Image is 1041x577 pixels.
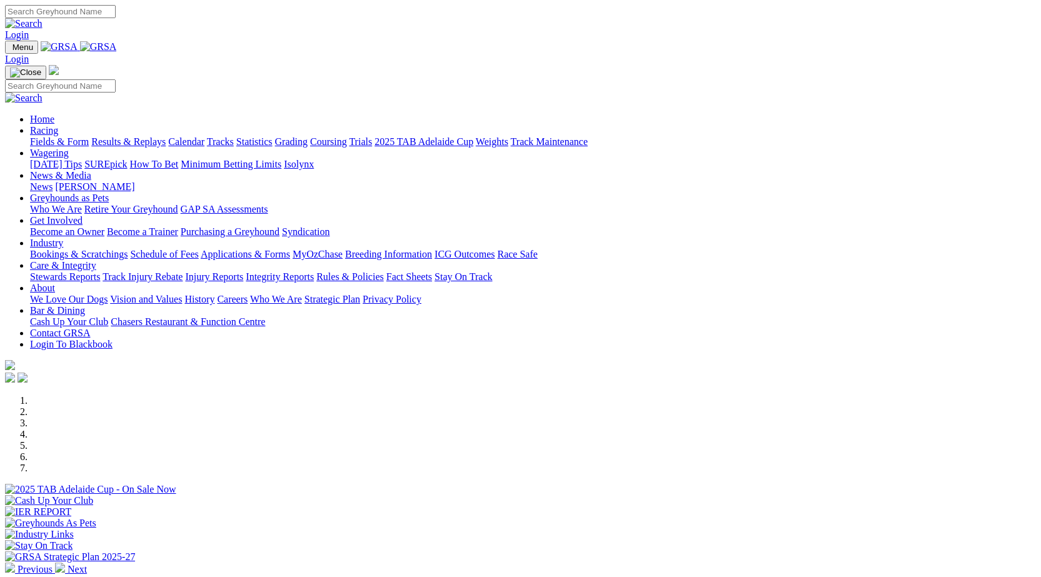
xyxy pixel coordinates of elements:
[49,65,59,75] img: logo-grsa-white.png
[30,238,63,248] a: Industry
[41,41,78,53] img: GRSA
[30,159,82,169] a: [DATE] Tips
[349,136,372,147] a: Trials
[80,41,117,53] img: GRSA
[316,271,384,282] a: Rules & Policies
[30,125,58,136] a: Racing
[304,294,360,304] a: Strategic Plan
[30,249,1036,260] div: Industry
[246,271,314,282] a: Integrity Reports
[111,316,265,327] a: Chasers Restaurant & Function Centre
[30,271,100,282] a: Stewards Reports
[435,271,492,282] a: Stay On Track
[30,136,89,147] a: Fields & Form
[250,294,302,304] a: Who We Are
[30,339,113,349] a: Login To Blackbook
[201,249,290,259] a: Applications & Forms
[130,249,198,259] a: Schedule of Fees
[310,136,347,147] a: Coursing
[207,136,234,147] a: Tracks
[30,204,82,214] a: Who We Are
[5,18,43,29] img: Search
[30,316,108,327] a: Cash Up Your Club
[130,159,179,169] a: How To Bet
[5,484,176,495] img: 2025 TAB Adelaide Cup - On Sale Now
[84,204,178,214] a: Retire Your Greyhound
[30,226,1036,238] div: Get Involved
[5,93,43,104] img: Search
[5,563,15,573] img: chevron-left-pager-white.svg
[30,215,83,226] a: Get Involved
[5,79,116,93] input: Search
[363,294,421,304] a: Privacy Policy
[282,226,329,237] a: Syndication
[30,148,69,158] a: Wagering
[10,68,41,78] img: Close
[236,136,273,147] a: Statistics
[30,136,1036,148] div: Racing
[30,159,1036,170] div: Wagering
[30,204,1036,215] div: Greyhounds as Pets
[30,181,53,192] a: News
[30,181,1036,193] div: News & Media
[5,551,135,563] img: GRSA Strategic Plan 2025-27
[30,328,90,338] a: Contact GRSA
[103,271,183,282] a: Track Injury Rebate
[110,294,182,304] a: Vision and Values
[30,226,104,237] a: Become an Owner
[217,294,248,304] a: Careers
[55,563,65,573] img: chevron-right-pager-white.svg
[181,159,281,169] a: Minimum Betting Limits
[5,54,29,64] a: Login
[5,41,38,54] button: Toggle navigation
[5,66,46,79] button: Toggle navigation
[345,249,432,259] a: Breeding Information
[497,249,537,259] a: Race Safe
[30,193,109,203] a: Greyhounds as Pets
[107,226,178,237] a: Become a Trainer
[435,249,495,259] a: ICG Outcomes
[511,136,588,147] a: Track Maintenance
[375,136,473,147] a: 2025 TAB Adelaide Cup
[30,294,1036,305] div: About
[293,249,343,259] a: MyOzChase
[30,283,55,293] a: About
[55,181,134,192] a: [PERSON_NAME]
[18,373,28,383] img: twitter.svg
[5,5,116,18] input: Search
[275,136,308,147] a: Grading
[5,529,74,540] img: Industry Links
[30,114,54,124] a: Home
[30,316,1036,328] div: Bar & Dining
[181,204,268,214] a: GAP SA Assessments
[5,360,15,370] img: logo-grsa-white.png
[5,29,29,40] a: Login
[30,249,128,259] a: Bookings & Scratchings
[55,564,87,574] a: Next
[181,226,279,237] a: Purchasing a Greyhound
[5,518,96,529] img: Greyhounds As Pets
[184,294,214,304] a: History
[13,43,33,52] span: Menu
[30,170,91,181] a: News & Media
[84,159,127,169] a: SUREpick
[5,506,71,518] img: IER REPORT
[185,271,243,282] a: Injury Reports
[386,271,432,282] a: Fact Sheets
[18,564,53,574] span: Previous
[68,564,87,574] span: Next
[5,495,93,506] img: Cash Up Your Club
[30,260,96,271] a: Care & Integrity
[5,564,55,574] a: Previous
[5,373,15,383] img: facebook.svg
[30,294,108,304] a: We Love Our Dogs
[30,305,85,316] a: Bar & Dining
[476,136,508,147] a: Weights
[5,540,73,551] img: Stay On Track
[168,136,204,147] a: Calendar
[284,159,314,169] a: Isolynx
[30,271,1036,283] div: Care & Integrity
[91,136,166,147] a: Results & Replays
